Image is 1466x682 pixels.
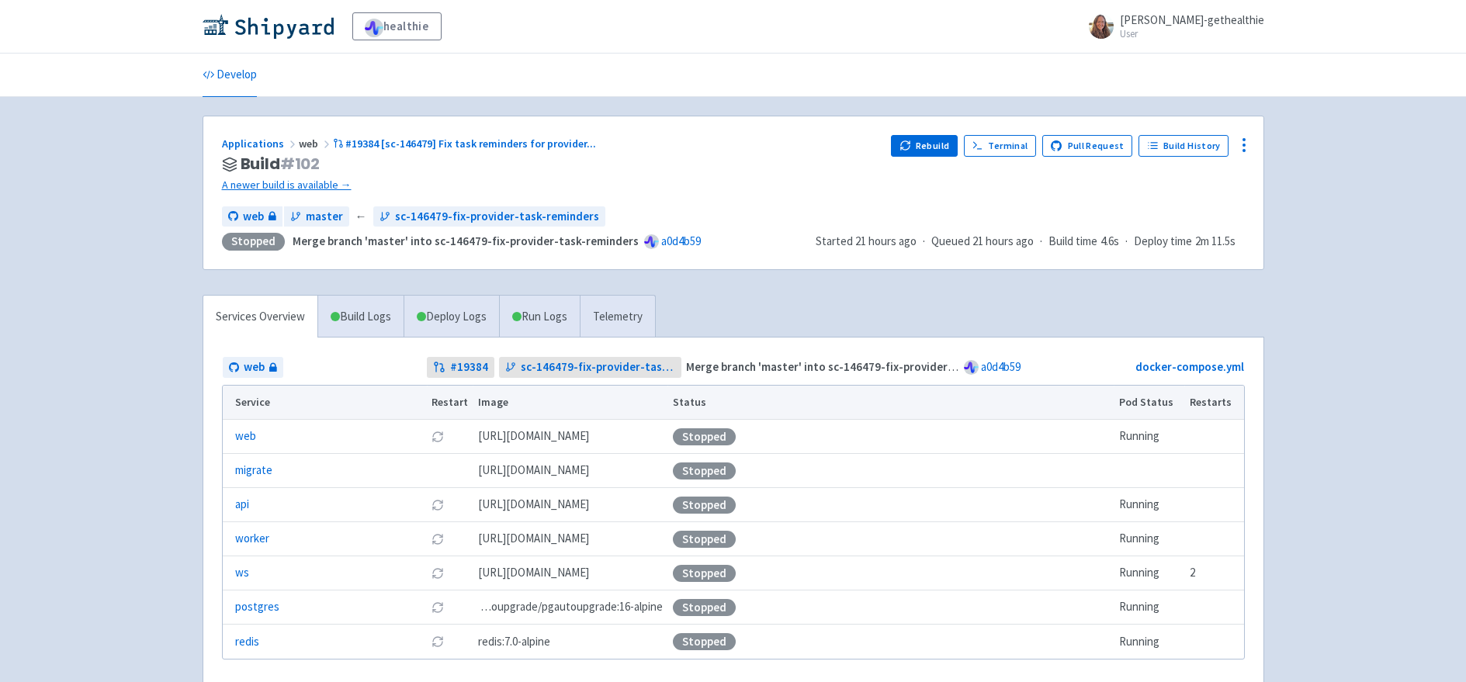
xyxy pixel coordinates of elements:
[673,633,736,650] div: Stopped
[333,137,599,151] a: #19384 [sc-146479] Fix task reminders for provider...
[478,564,589,582] span: [DOMAIN_NAME][URL]
[203,54,257,97] a: Develop
[478,530,589,548] span: [DOMAIN_NAME][URL]
[222,233,285,251] div: Stopped
[431,601,444,614] button: Restart pod
[427,386,473,420] th: Restart
[1138,135,1229,157] a: Build History
[318,296,404,338] a: Build Logs
[1114,522,1184,556] td: Running
[373,206,605,227] a: sc-146479-fix-provider-task-reminders
[345,137,596,151] span: #19384 [sc-146479] Fix task reminders for provider ...
[1120,29,1264,39] small: User
[222,206,282,227] a: web
[1195,233,1236,251] span: 2m 11.5s
[223,357,283,378] a: web
[299,137,333,151] span: web
[1042,135,1133,157] a: Pull Request
[222,176,879,194] a: A newer build is available →
[478,633,550,651] span: redis:7.0-alpine
[431,567,444,580] button: Restart pod
[1135,359,1244,374] a: docker-compose.yml
[284,206,349,227] a: master
[450,358,488,376] strong: # 19384
[478,598,663,616] span: pgautoupgrade/pgautoupgrade:16-alpine
[499,296,580,338] a: Run Logs
[1184,556,1243,590] td: 2
[222,137,299,151] a: Applications
[673,565,736,582] div: Stopped
[235,564,249,582] a: ws
[478,496,589,514] span: [DOMAIN_NAME][URL]
[673,497,736,514] div: Stopped
[431,533,444,545] button: Restart pod
[673,428,736,445] div: Stopped
[203,14,334,39] img: Shipyard logo
[1114,386,1184,420] th: Pod Status
[235,462,272,479] a: migrate
[521,358,675,376] span: sc-146479-fix-provider-task-reminders
[816,233,1245,251] div: · · ·
[673,531,736,548] div: Stopped
[964,135,1036,157] a: Terminal
[280,153,320,175] span: # 102
[241,155,321,173] span: Build
[673,462,736,479] div: Stopped
[972,234,1034,248] time: 21 hours ago
[1114,488,1184,522] td: Running
[235,428,256,445] a: web
[1114,625,1184,659] td: Running
[235,496,249,514] a: api
[1080,14,1264,39] a: [PERSON_NAME]-gethealthie User
[1048,233,1097,251] span: Build time
[235,530,269,548] a: worker
[499,357,681,378] a: sc-146479-fix-provider-task-reminders
[667,386,1114,420] th: Status
[431,635,444,648] button: Restart pod
[355,208,367,226] span: ←
[816,234,917,248] span: Started
[478,428,589,445] span: [DOMAIN_NAME][URL]
[673,599,736,616] div: Stopped
[1114,556,1184,590] td: Running
[891,135,958,157] button: Rebuild
[1184,386,1243,420] th: Restarts
[1114,590,1184,625] td: Running
[855,234,917,248] time: 21 hours ago
[223,386,427,420] th: Service
[478,462,589,479] span: [DOMAIN_NAME][URL]
[931,234,1034,248] span: Queued
[243,208,264,226] span: web
[235,633,259,651] a: redis
[203,296,317,338] a: Services Overview
[1100,233,1119,251] span: 4.6s
[1114,420,1184,454] td: Running
[431,499,444,511] button: Restart pod
[431,431,444,443] button: Restart pod
[352,12,442,40] a: healthie
[1120,12,1264,27] span: [PERSON_NAME]-gethealthie
[427,357,494,378] a: #19384
[580,296,655,338] a: Telemetry
[981,359,1021,374] a: a0d4b59
[404,296,499,338] a: Deploy Logs
[1134,233,1192,251] span: Deploy time
[686,359,1032,374] strong: Merge branch 'master' into sc-146479-fix-provider-task-reminders
[395,208,599,226] span: sc-146479-fix-provider-task-reminders
[293,234,639,248] strong: Merge branch 'master' into sc-146479-fix-provider-task-reminders
[473,386,667,420] th: Image
[661,234,701,248] a: a0d4b59
[235,598,279,616] a: postgres
[306,208,343,226] span: master
[244,358,265,376] span: web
